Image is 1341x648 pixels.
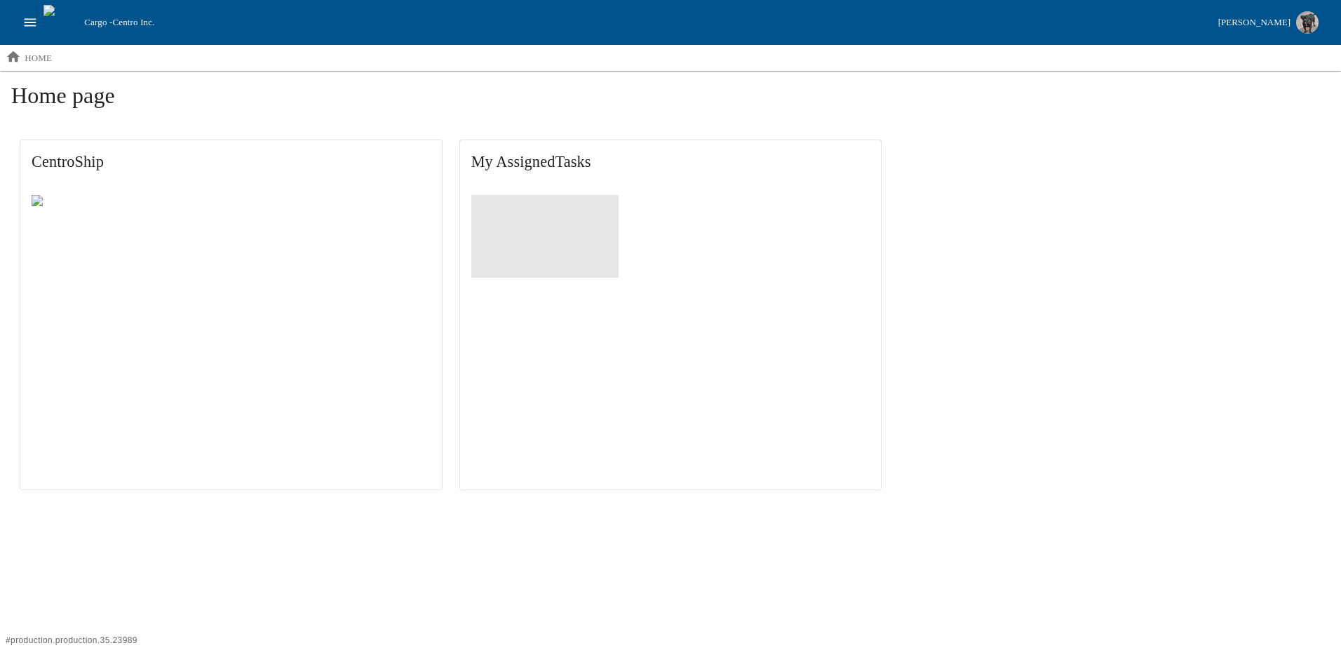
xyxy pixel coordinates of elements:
[17,9,43,36] button: open drawer
[1296,11,1319,34] img: Profile image
[25,51,52,65] p: home
[1218,15,1291,31] div: [PERSON_NAME]
[555,153,591,170] span: Tasks
[471,151,870,173] span: My Assigned
[32,151,431,173] span: CentroShip
[32,195,101,212] img: Centro ship
[1213,7,1324,38] button: [PERSON_NAME]
[11,82,1330,120] h1: Home page
[79,15,1212,29] div: Cargo -
[112,17,154,27] span: Centro Inc.
[43,5,79,40] img: cargo logo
